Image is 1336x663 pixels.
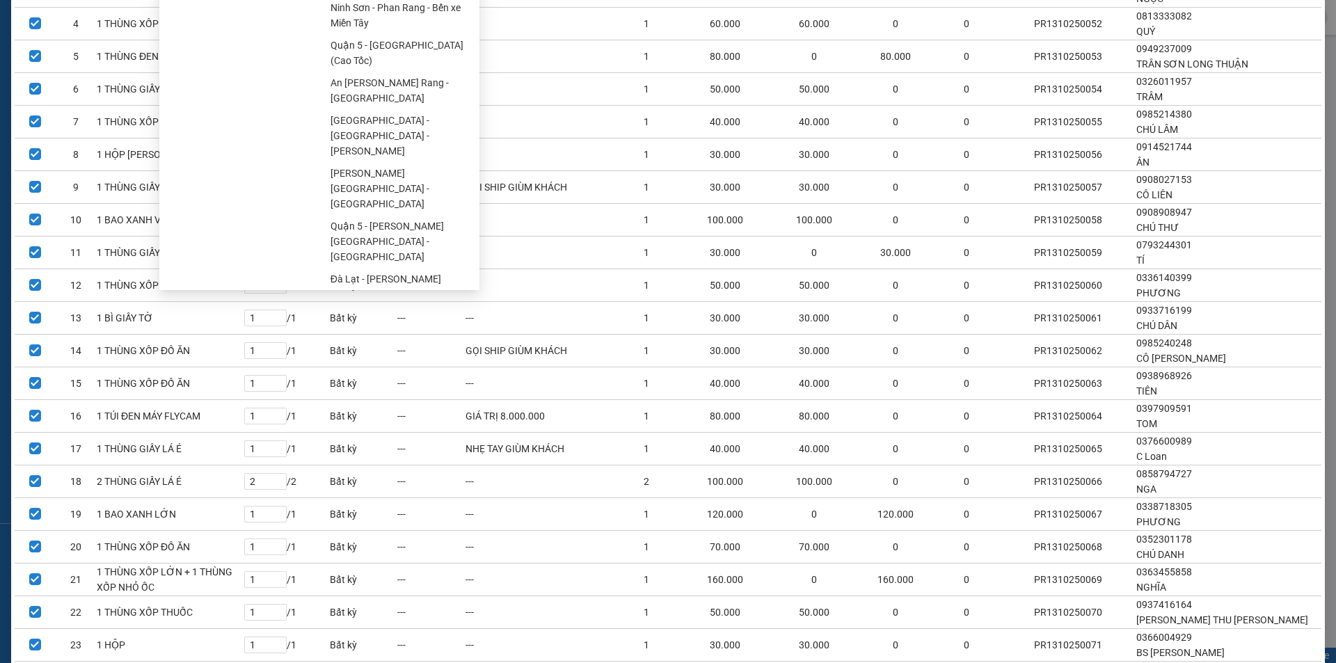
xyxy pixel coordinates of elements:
td: 0 [932,73,1000,106]
td: 0 [859,302,932,335]
span: 0338718305 [1136,501,1192,512]
td: 23 [55,629,95,662]
td: 0 [932,40,1000,73]
span: 0937416164 [1136,599,1192,610]
td: 0 [932,8,1000,40]
td: --- [465,564,612,596]
td: --- [465,367,612,400]
td: 1 THÙNG ĐEN HEO DẦU [96,40,244,73]
td: 0 [932,531,1000,564]
span: 0376600989 [1136,436,1192,447]
td: 40.000 [681,106,770,138]
td: 0 [932,138,1000,171]
td: PR1310250070 [1000,596,1136,629]
td: 2 [612,465,680,498]
td: 50.000 [770,596,859,629]
td: / 1 [244,400,329,433]
td: 1 [612,531,680,564]
span: 0908027153 [1136,174,1192,185]
td: 0 [859,204,932,237]
td: 1 THÙNG GIẤY NHO [96,237,244,269]
td: / 1 [244,302,329,335]
td: PR1310250056 [1000,138,1136,171]
td: --- [465,237,612,269]
td: 9 [55,171,95,204]
td: 30.000 [770,335,859,367]
td: 1 [612,564,680,596]
td: 1 THÙNG XỐP CÁ CẢNH [96,8,244,40]
td: 0 [859,269,932,302]
td: 0 [859,106,932,138]
td: 1 THÙNG XỐP THUỐC [96,596,244,629]
td: PR1310250058 [1000,204,1136,237]
td: 160.000 [681,564,770,596]
span: 0985240248 [1136,337,1192,349]
td: 0 [859,465,932,498]
td: 30.000 [681,629,770,662]
span: QUÝ [1136,26,1155,37]
td: 50.000 [681,269,770,302]
td: / 1 [244,433,329,465]
td: 0 [932,302,1000,335]
td: 2 THÙNG GIẤY LÁ É [96,465,244,498]
td: PR1310250067 [1000,498,1136,531]
td: 80.000 [681,40,770,73]
td: --- [465,204,612,237]
td: 4 [55,8,95,40]
span: NGA [1136,484,1156,495]
td: 80.000 [681,400,770,433]
td: --- [397,302,464,335]
td: 100.000 [770,465,859,498]
td: PR1310250055 [1000,106,1136,138]
td: 40.000 [770,106,859,138]
td: 1 THÙNG XỐP ĐỒ ĂN [96,367,244,400]
span: 0933716199 [1136,305,1192,316]
td: PR1310250071 [1000,629,1136,662]
td: 1 [612,400,680,433]
span: 0793244301 [1136,239,1192,250]
td: 30.000 [681,302,770,335]
td: --- [465,138,612,171]
td: 1 [612,335,680,367]
td: 30.000 [859,237,932,269]
td: / 1 [244,498,329,531]
span: 0397909591 [1136,403,1192,414]
td: 0 [859,335,932,367]
td: 1 BÌ GIẤY TỜ [96,302,244,335]
td: / 1 [244,531,329,564]
td: 30.000 [681,171,770,204]
td: Bất kỳ [329,367,397,400]
td: 1 THÙNG GIẤY LÁ É [96,433,244,465]
td: 0 [859,138,932,171]
td: 30.000 [770,171,859,204]
td: 0 [859,400,932,433]
span: CHÚ DÂN [1136,320,1177,331]
td: --- [397,596,464,629]
td: --- [397,400,464,433]
td: --- [465,106,612,138]
td: PR1310250062 [1000,335,1136,367]
span: TRÂM [1136,91,1163,102]
td: 50.000 [770,269,859,302]
td: 80.000 [859,40,932,73]
td: 0 [770,564,859,596]
td: 0 [932,498,1000,531]
td: 50.000 [770,73,859,106]
td: Bất kỳ [329,465,397,498]
td: 1 [612,302,680,335]
td: 30.000 [681,138,770,171]
span: 0352301178 [1136,534,1192,545]
td: --- [397,629,464,662]
td: PR1310250054 [1000,73,1136,106]
td: 70.000 [770,531,859,564]
td: 40.000 [681,367,770,400]
td: --- [465,596,612,629]
td: NHẸ TAY GIÙM KHÁCH [465,433,612,465]
td: 11 [55,237,95,269]
span: 0366004929 [1136,632,1192,643]
span: BS [PERSON_NAME] [1136,647,1225,658]
td: 1 THÙNG XỐP LỚN + 1 THÙNG XỐP NHỎ ỐC [96,564,244,596]
td: 1 [612,40,680,73]
span: TRÂN SƠN LONG THUẬN [1136,58,1248,70]
td: 13 [55,302,95,335]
